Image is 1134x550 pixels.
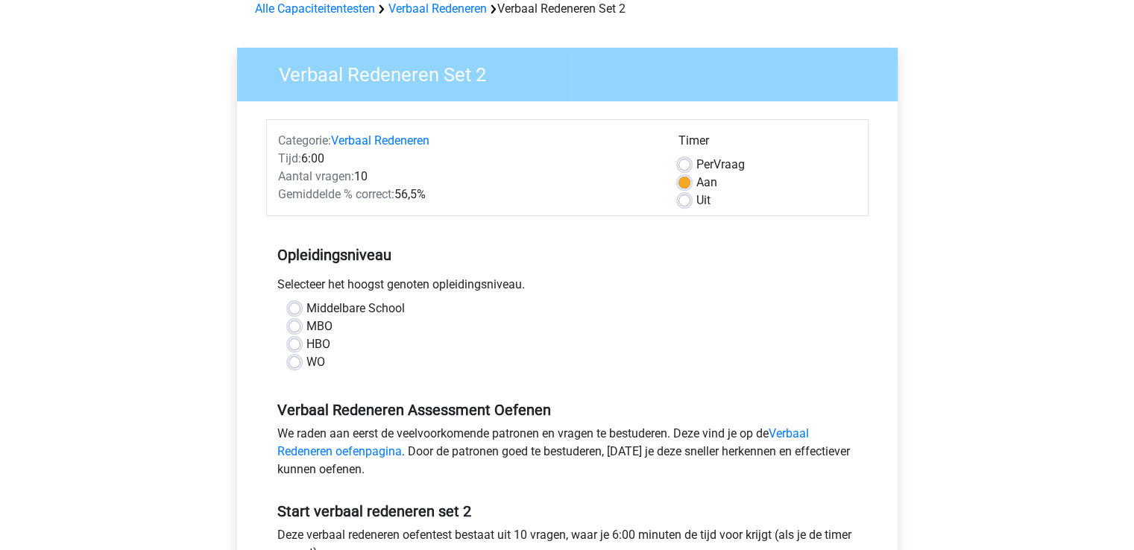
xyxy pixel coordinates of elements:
[267,168,667,186] div: 10
[267,186,667,203] div: 56,5%
[278,169,354,183] span: Aantal vragen:
[267,150,667,168] div: 6:00
[277,401,857,419] h5: Verbaal Redeneren Assessment Oefenen
[696,157,714,171] span: Per
[696,156,745,174] label: Vraag
[306,317,333,335] label: MBO
[266,425,869,484] div: We raden aan eerst de veelvoorkomende patronen en vragen te bestuderen. Deze vind je op de . Door...
[331,133,429,148] a: Verbaal Redeneren
[261,57,886,86] h3: Verbaal Redeneren Set 2
[278,151,301,165] span: Tijd:
[277,240,857,270] h5: Opleidingsniveau
[278,187,394,201] span: Gemiddelde % correct:
[696,192,711,209] label: Uit
[255,1,375,16] a: Alle Capaciteitentesten
[306,335,330,353] label: HBO
[696,174,717,192] label: Aan
[266,276,869,300] div: Selecteer het hoogst genoten opleidingsniveau.
[278,133,331,148] span: Categorie:
[306,353,325,371] label: WO
[388,1,487,16] a: Verbaal Redeneren
[678,132,857,156] div: Timer
[306,300,405,317] label: Middelbare School
[277,502,857,520] h5: Start verbaal redeneren set 2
